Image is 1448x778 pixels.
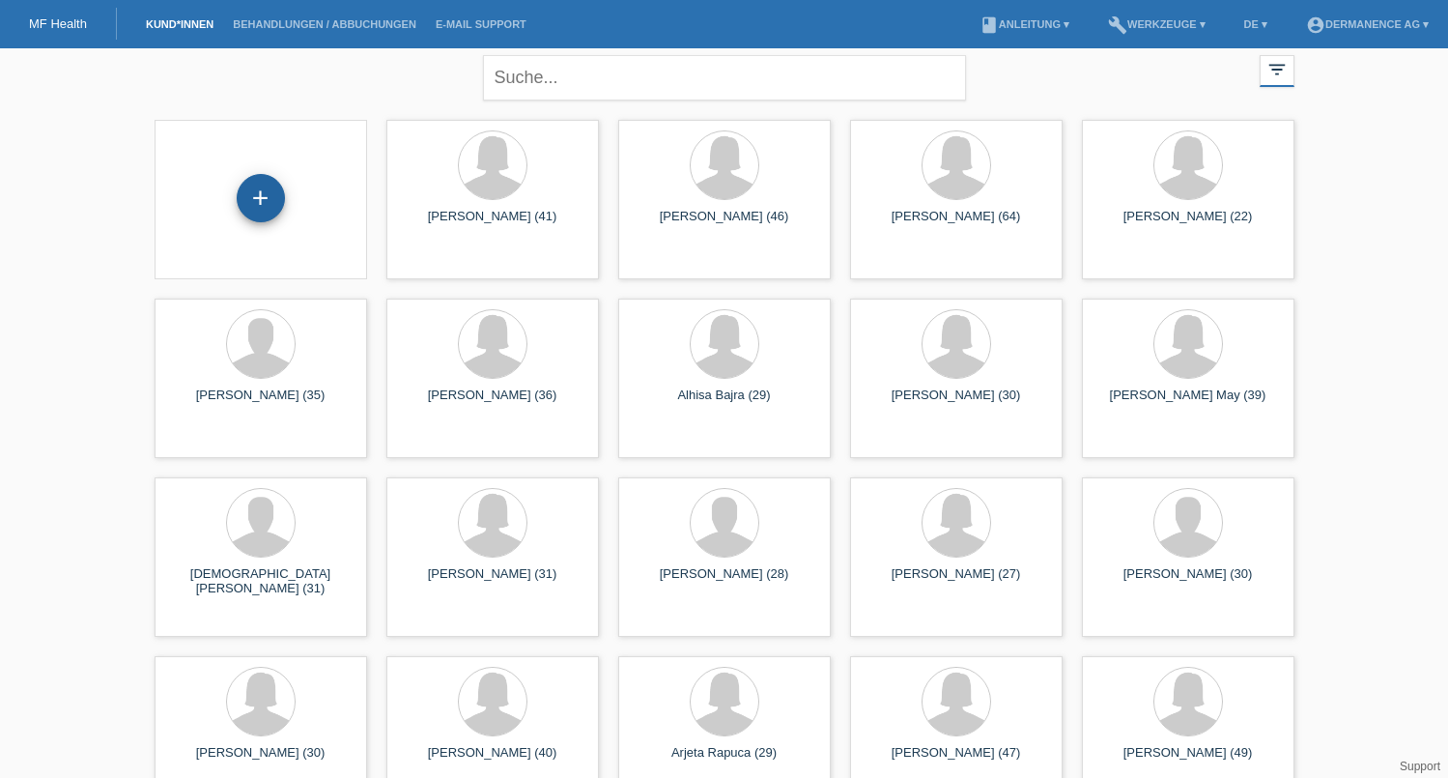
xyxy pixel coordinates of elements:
a: bookAnleitung ▾ [970,18,1079,30]
a: Support [1400,760,1440,773]
div: [PERSON_NAME] (46) [634,209,815,240]
div: Arjeta Rapuca (29) [634,745,815,776]
div: [PERSON_NAME] (36) [402,388,583,418]
div: [PERSON_NAME] (22) [1097,209,1279,240]
div: Alhisa Bajra (29) [634,388,815,418]
i: account_circle [1306,15,1325,35]
div: [PERSON_NAME] (28) [634,566,815,597]
div: [PERSON_NAME] (30) [866,388,1047,418]
a: DE ▾ [1235,18,1277,30]
a: account_circleDermanence AG ▾ [1296,18,1438,30]
div: [PERSON_NAME] (41) [402,209,583,240]
div: [PERSON_NAME] May (39) [1097,388,1279,418]
div: [PERSON_NAME] (30) [170,745,352,776]
div: [DEMOGRAPHIC_DATA][PERSON_NAME] (31) [170,566,352,597]
a: Kund*innen [136,18,223,30]
a: E-Mail Support [426,18,536,30]
i: book [980,15,999,35]
div: [PERSON_NAME] (30) [1097,566,1279,597]
a: MF Health [29,16,87,31]
input: Suche... [483,55,966,101]
div: [PERSON_NAME] (27) [866,566,1047,597]
i: filter_list [1266,59,1288,80]
a: buildWerkzeuge ▾ [1098,18,1215,30]
i: build [1108,15,1127,35]
a: Behandlungen / Abbuchungen [223,18,426,30]
div: Kund*in hinzufügen [238,182,284,215]
div: [PERSON_NAME] (35) [170,388,352,418]
div: [PERSON_NAME] (40) [402,745,583,776]
div: [PERSON_NAME] (47) [866,745,1047,776]
div: [PERSON_NAME] (49) [1097,745,1279,776]
div: [PERSON_NAME] (31) [402,566,583,597]
div: [PERSON_NAME] (64) [866,209,1047,240]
